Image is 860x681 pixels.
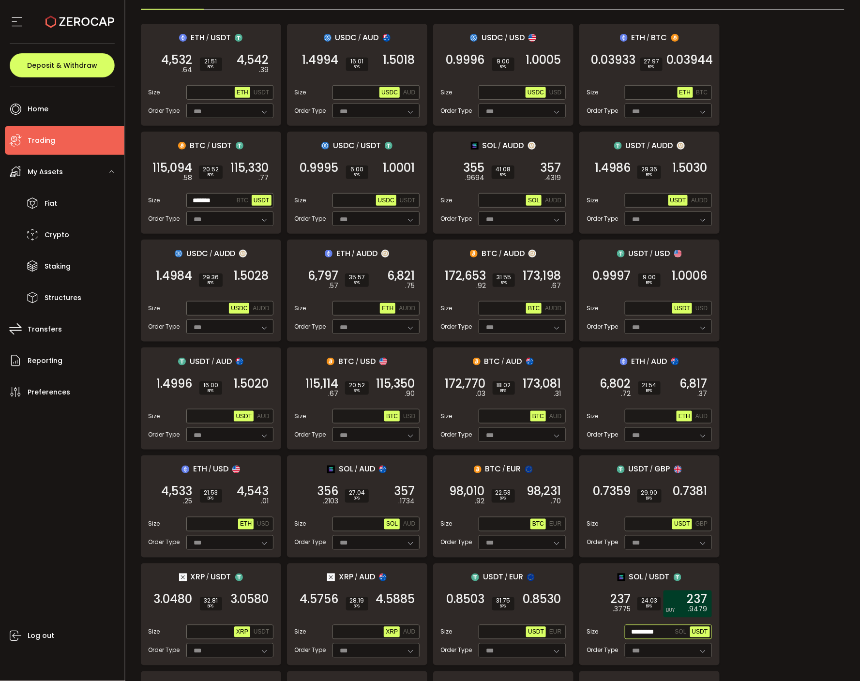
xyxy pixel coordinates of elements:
i: BPS [497,280,511,286]
img: usdt_portfolio.svg [674,574,681,581]
span: AUDD [652,139,673,151]
img: aud_portfolio.svg [526,358,534,365]
span: USDT [254,629,270,636]
span: BTC [338,355,354,367]
span: BTC [651,31,667,44]
i: BPS [203,172,219,178]
button: USDC [376,195,396,206]
span: Size [149,196,160,205]
img: aud_portfolio.svg [383,34,391,42]
span: Reporting [28,354,62,368]
em: .9694 [466,173,485,183]
span: Order Type [295,322,326,331]
button: USDT [252,195,272,206]
span: 16.01 [350,59,364,64]
iframe: Chat Widget [746,576,860,681]
em: / [502,357,505,366]
span: Staking [45,259,71,273]
span: 21.51 [204,59,218,64]
span: 0.9996 [446,55,485,65]
button: USDC [526,87,546,98]
span: 6,802 [600,379,631,389]
img: btc_portfolio.svg [474,466,482,473]
span: 20.52 [349,382,365,388]
em: / [650,249,653,258]
span: 0.03933 [591,55,636,65]
span: EUR [549,521,561,528]
img: usd_portfolio.svg [674,250,682,257]
img: xrp_portfolio.png [179,574,187,581]
span: Preferences [28,385,70,399]
span: USDT [674,521,690,528]
em: / [648,141,650,150]
span: Size [149,88,160,97]
span: AUD [549,413,561,420]
img: usd_portfolio.svg [232,466,240,473]
em: .75 [406,281,415,291]
img: btc_portfolio.svg [671,34,679,42]
img: aud_portfolio.svg [379,466,387,473]
span: GBP [695,521,708,528]
i: BPS [496,172,511,178]
span: 16.00 [203,382,218,388]
img: usdt_portfolio.svg [385,142,392,150]
span: USDT [528,629,544,636]
img: usd_portfolio.svg [528,34,536,42]
span: USDC [482,31,503,44]
em: .92 [477,281,486,291]
img: zuPXiwguUFiBOIQyqLOiXsnnNitlx7q4LCwEbLHADjIpTka+Lip0HH8D0VTrd02z+wEAAAAASUVORK5CYII= [528,142,536,150]
span: ETH [679,89,691,96]
em: / [356,141,359,150]
img: zuPXiwguUFiBOIQyqLOiXsnnNitlx7q4LCwEbLHADjIpTka+Lip0HH8D0VTrd02z+wEAAAAASUVORK5CYII= [381,250,389,257]
em: .67 [551,281,561,291]
span: 6,817 [680,379,708,389]
span: BTC [190,139,206,151]
button: EUR [547,627,563,637]
img: eur_portfolio.svg [525,466,533,473]
span: USDC [186,247,208,259]
button: BTC [526,303,542,314]
img: aud_portfolio.svg [671,358,679,365]
button: XRP [234,627,250,637]
span: 1.5028 [234,271,269,281]
span: Size [295,304,306,313]
span: XRP [236,629,248,636]
img: usdt_portfolio.svg [235,574,243,581]
span: SOL [483,139,497,151]
span: AUDD [356,247,377,259]
span: Order Type [587,322,619,331]
i: BPS [641,172,657,178]
button: USDC [229,303,249,314]
span: 6,821 [388,271,415,281]
span: 357 [541,163,561,173]
span: 172,653 [445,271,486,281]
em: / [352,249,355,258]
span: BTC [386,413,398,420]
i: BPS [496,64,511,70]
span: EUR [549,629,561,636]
span: 0.03944 [667,55,713,65]
span: AUDD [214,247,235,259]
span: 1.4984 [156,271,193,281]
em: / [359,33,362,42]
i: BPS [349,280,365,286]
span: 1.0001 [383,163,415,173]
span: AUD [403,629,415,636]
img: usdc_portfolio.svg [321,142,329,150]
span: 0.9995 [300,163,339,173]
button: ETH [238,519,254,530]
span: Deposit & Withdraw [27,62,97,69]
span: AUDD [253,305,269,312]
em: / [210,249,212,258]
span: 1.4996 [157,379,193,389]
button: AUD [401,519,417,530]
span: Order Type [149,322,180,331]
em: .77 [259,173,269,183]
span: Order Type [587,106,619,115]
span: USDT [254,89,270,96]
em: / [356,357,359,366]
span: AUD [695,413,708,420]
span: AUD [257,413,269,420]
img: aud_portfolio.svg [379,574,387,581]
span: USDT [400,197,416,204]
